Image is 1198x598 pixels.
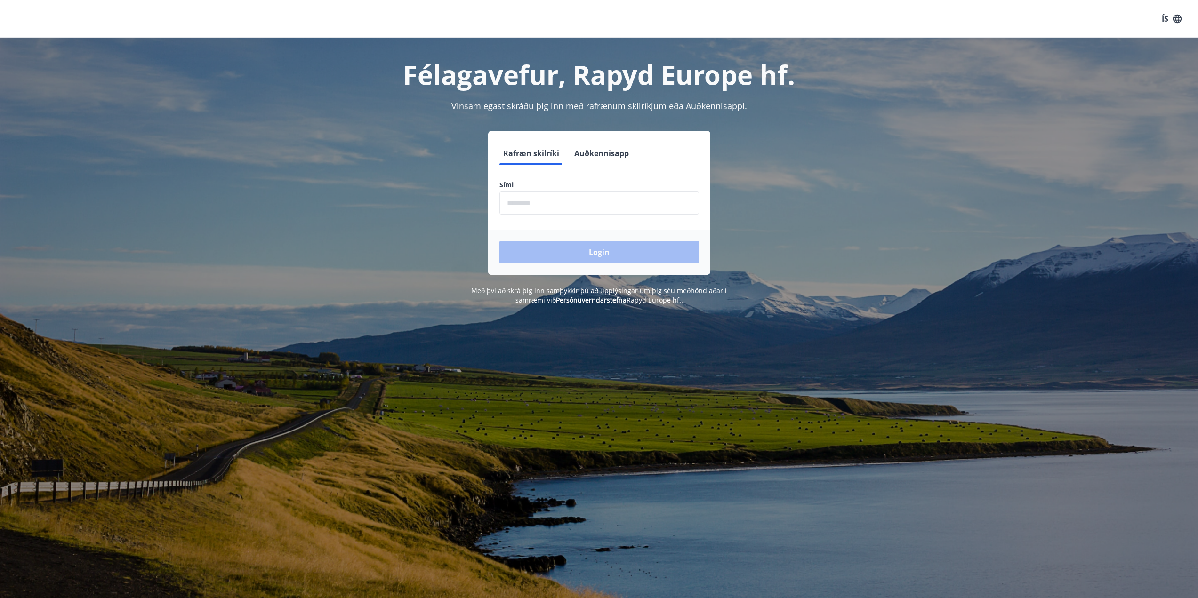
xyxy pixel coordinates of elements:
button: Rafræn skilríki [499,142,563,165]
button: ÍS [1157,10,1187,27]
span: Með því að skrá þig inn samþykkir þú að upplýsingar um þig séu meðhöndlaðar í samræmi við Rapyd E... [471,286,727,304]
h1: Félagavefur, Rapyd Europe hf. [272,56,927,92]
span: Vinsamlegast skráðu þig inn með rafrænum skilríkjum eða Auðkennisappi. [451,100,747,112]
label: Sími [499,180,699,190]
a: Persónuverndarstefna [556,295,627,304]
button: Auðkennisapp [571,142,633,165]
